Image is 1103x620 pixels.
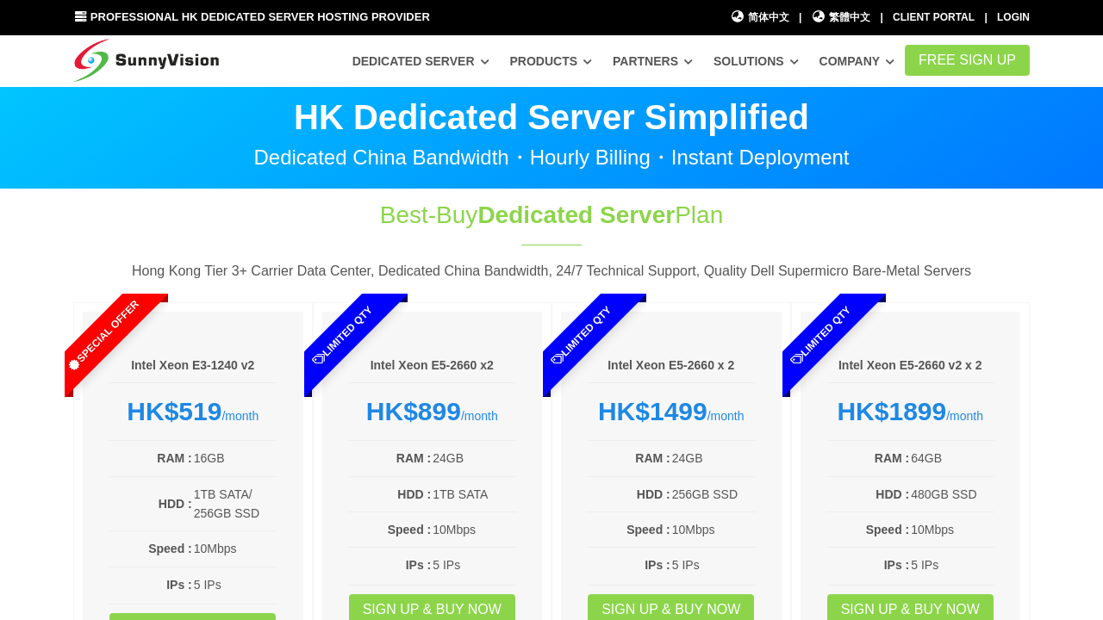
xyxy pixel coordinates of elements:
td: 10Mbps [432,519,516,540]
b: IPs : [166,578,192,592]
h6: Intel Xeon E5-2660 x2 [348,357,517,375]
td: 64GB [910,448,994,468]
td: 5 IPs [193,574,277,595]
td: 24GB [671,448,756,468]
span: Professional HK Dedicated Server Hosting Provider [90,10,430,23]
td: 10Mbps [193,538,277,559]
td: 16GB [193,448,277,468]
li: | [880,9,882,26]
a: Partners [613,46,693,77]
td: 256GB SSD [671,484,756,505]
h6: Intel Xeon E5-2660 x 2 [587,357,756,375]
b: IPs : [645,558,670,572]
b: RAM : [396,451,431,465]
td: 480GB SSD [910,484,994,505]
b: IPs : [884,558,910,572]
strong: HK$1499 [598,397,707,425]
div: /month [348,396,517,427]
strong: HK$1899 [837,397,946,425]
b: HDD : [637,487,670,501]
span: Dedicated Server [477,201,675,228]
h6: Intel Xeon E5-2660 v2 x 2 [826,357,995,375]
td: 5 IPs [432,555,516,575]
b: HDD : [397,487,431,501]
b: Speed : [148,542,192,555]
h1: Best-Buy Plan [265,198,838,232]
td: 10Mbps [910,519,994,540]
p: HK Dedicated Server Simplified [73,100,1030,134]
span: Limited Qty [509,263,654,408]
td: 1TB SATA [432,484,516,505]
strong: HK$899 [366,397,461,425]
strong: HK$519 [127,397,221,425]
b: Speed : [388,523,432,536]
p: Dedicated China Bandwidth・Hourly Billing・Instant Deployment [73,147,1030,168]
p: Hong Kong Tier 3+ Carrier Data Center, Dedicated China Bandwidth, 24/7 Technical Support, Quality... [73,260,1030,282]
a: Client Portal [893,11,975,23]
li: | [799,9,801,26]
b: RAM : [635,451,670,465]
td: 5 IPs [910,555,994,575]
a: Products [509,46,592,77]
a: 繁體中文 [812,9,871,26]
td: 1TB SATA/ 256GB SSD [193,484,277,524]
span: Limited Qty [270,263,414,408]
a: Company [819,46,895,77]
a: Dedicated Server [352,46,489,77]
b: IPs : [406,558,432,572]
b: HDD : [876,487,909,501]
div: /month [109,396,277,427]
a: FREE Sign Up [905,45,1030,76]
li: | [984,9,987,26]
a: Solutions [714,46,799,77]
b: RAM : [875,451,909,465]
a: Login [997,11,1030,23]
b: RAM : [157,451,191,465]
h6: Intel Xeon E3-1240 v2 [109,357,277,375]
td: 5 IPs [671,555,756,575]
a: 简体中文 [730,9,789,26]
b: Speed : [866,523,910,536]
div: /month [826,396,995,427]
div: /month [587,396,756,427]
td: 24GB [432,448,516,468]
span: Special Offer [31,263,176,408]
td: 10Mbps [671,519,756,540]
b: HDD : [159,497,192,511]
b: Speed : [626,523,670,536]
span: Limited Qty [748,263,893,408]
